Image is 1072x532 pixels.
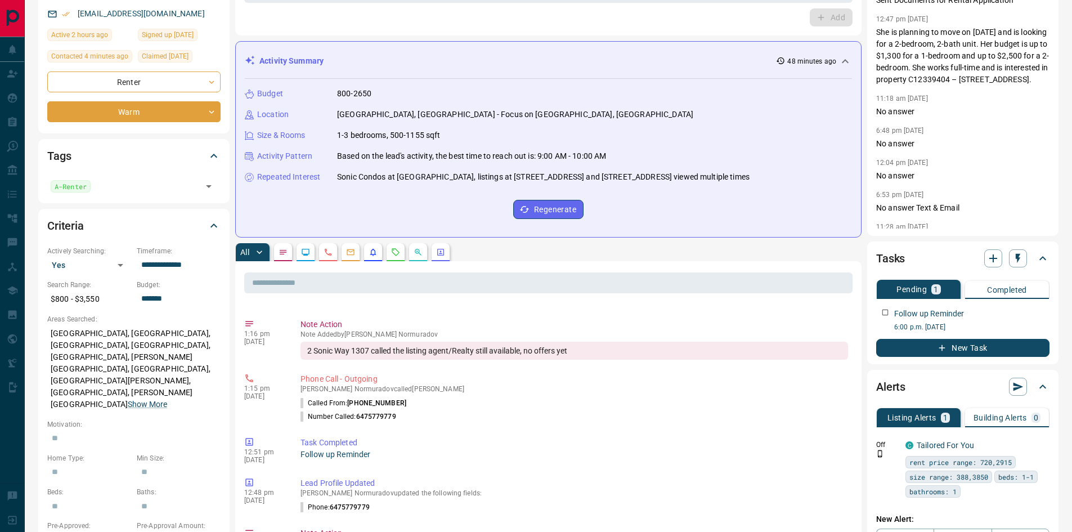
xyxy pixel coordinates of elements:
[337,88,371,100] p: 800-2650
[257,171,320,183] p: Repeated Interest
[138,50,221,66] div: Thu Jul 24 2025
[337,150,606,162] p: Based on the lead's activity, the best time to reach out is: 9:00 AM - 10:00 AM
[909,457,1012,468] span: rent price range: 720,2915
[137,246,221,256] p: Timeframe:
[47,212,221,239] div: Criteria
[337,109,693,120] p: [GEOGRAPHIC_DATA], [GEOGRAPHIC_DATA] - Focus on [GEOGRAPHIC_DATA], [GEOGRAPHIC_DATA]
[55,181,87,192] span: A-Renter
[876,26,1049,86] p: She is planning to move on [DATE] and is looking for a 2-bedroom, 2-bath unit. Her budget is up t...
[917,441,974,450] a: Tailored For You
[943,414,948,422] p: 1
[876,170,1049,182] p: No answer
[300,385,848,393] p: [PERSON_NAME] Normuradov called [PERSON_NAME]
[300,437,848,449] p: Task Completed
[876,106,1049,118] p: No answer
[300,489,848,497] p: [PERSON_NAME] Normuradov updated the following fields:
[876,15,928,23] p: 12:47 pm [DATE]
[138,29,221,44] div: Mon Jul 07 2025
[324,248,333,257] svg: Calls
[876,450,884,458] svg: Push Notification Only
[337,129,441,141] p: 1-3 bedrooms, 500-1155 sqft
[47,487,131,497] p: Beds:
[47,280,131,290] p: Search Range:
[142,51,189,62] span: Claimed [DATE]
[128,399,167,410] button: Show More
[244,497,284,504] p: [DATE]
[47,290,131,309] p: $800 - $3,550
[201,178,217,194] button: Open
[259,55,324,67] p: Activity Summary
[436,248,445,257] svg: Agent Actions
[257,129,306,141] p: Size & Rooms
[876,202,1049,214] p: No answer Text & Email
[244,330,284,338] p: 1:16 pm
[896,285,927,293] p: Pending
[369,248,378,257] svg: Listing Alerts
[998,471,1034,482] span: beds: 1-1
[47,101,221,122] div: Warm
[876,513,1049,525] p: New Alert:
[300,502,370,512] p: Phone :
[47,147,71,165] h2: Tags
[876,127,924,135] p: 6:48 pm [DATE]
[47,314,221,324] p: Areas Searched:
[47,246,131,256] p: Actively Searching:
[346,248,355,257] svg: Emails
[513,200,584,219] button: Regenerate
[876,440,899,450] p: Off
[47,71,221,92] div: Renter
[876,373,1049,400] div: Alerts
[137,453,221,463] p: Min Size:
[300,398,406,408] p: Called From:
[987,286,1027,294] p: Completed
[47,521,131,531] p: Pre-Approved:
[876,245,1049,272] div: Tasks
[47,142,221,169] div: Tags
[300,477,848,489] p: Lead Profile Updated
[876,95,928,102] p: 11:18 am [DATE]
[300,342,848,360] div: 2 Sonic Way 1307 called the listing agent/Realty still available, no offers yet
[47,453,131,463] p: Home Type:
[137,487,221,497] p: Baths:
[137,280,221,290] p: Budget:
[244,448,284,456] p: 12:51 pm
[909,471,988,482] span: size range: 388,3850
[47,256,131,274] div: Yes
[244,338,284,346] p: [DATE]
[876,159,928,167] p: 12:04 pm [DATE]
[300,373,848,385] p: Phone Call - Outgoing
[47,217,84,235] h2: Criteria
[876,339,1049,357] button: New Task
[257,109,289,120] p: Location
[47,324,221,414] p: [GEOGRAPHIC_DATA], [GEOGRAPHIC_DATA], [GEOGRAPHIC_DATA], [GEOGRAPHIC_DATA], [GEOGRAPHIC_DATA], [P...
[137,521,221,531] p: Pre-Approval Amount:
[301,248,310,257] svg: Lead Browsing Activity
[244,392,284,400] p: [DATE]
[47,29,132,44] div: Wed Aug 13 2025
[244,456,284,464] p: [DATE]
[974,414,1027,422] p: Building Alerts
[51,51,128,62] span: Contacted 4 minutes ago
[905,441,913,449] div: condos.ca
[300,330,848,338] p: Note Added by [PERSON_NAME] Normuradov
[876,223,928,231] p: 11:28 am [DATE]
[51,29,108,41] span: Active 2 hours ago
[347,399,406,407] span: [PHONE_NUMBER]
[876,191,924,199] p: 6:53 pm [DATE]
[300,449,848,461] p: Follow up Reminder
[894,308,964,320] p: Follow up Reminder
[876,378,905,396] h2: Alerts
[300,319,848,330] p: Note Action
[330,503,370,511] span: 6475779779
[894,322,1049,332] p: 6:00 p.m. [DATE]
[62,10,70,18] svg: Email Verified
[876,138,1049,150] p: No answer
[1034,414,1038,422] p: 0
[887,414,936,422] p: Listing Alerts
[934,285,938,293] p: 1
[787,56,836,66] p: 48 minutes ago
[876,249,905,267] h2: Tasks
[245,51,852,71] div: Activity Summary48 minutes ago
[257,88,283,100] p: Budget
[240,248,249,256] p: All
